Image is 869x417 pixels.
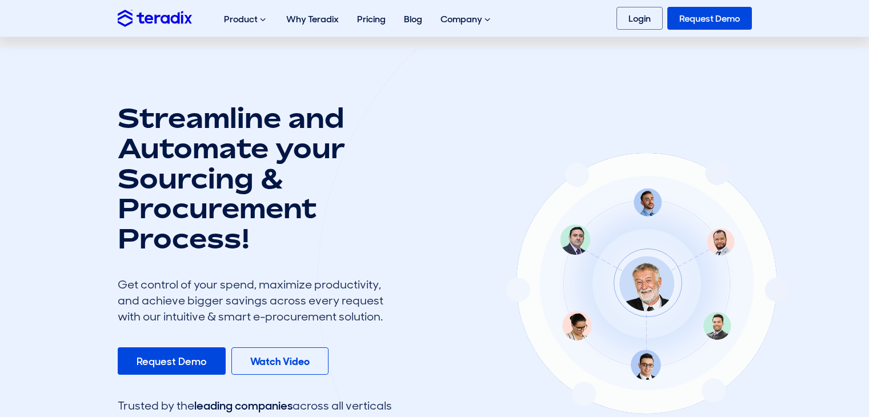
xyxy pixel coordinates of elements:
[431,1,502,38] div: Company
[348,1,395,37] a: Pricing
[215,1,277,38] div: Product
[118,398,392,414] div: Trusted by the across all verticals
[395,1,431,37] a: Blog
[118,276,392,324] div: Get control of your spend, maximize productivity, and achieve bigger savings across every request...
[118,10,192,26] img: Teradix logo
[794,342,853,401] iframe: Chatbot
[194,398,293,413] span: leading companies
[250,355,310,368] b: Watch Video
[118,347,226,375] a: Request Demo
[616,7,663,30] a: Login
[667,7,752,30] a: Request Demo
[231,347,329,375] a: Watch Video
[118,103,392,254] h1: Streamline and Automate your Sourcing & Procurement Process!
[277,1,348,37] a: Why Teradix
